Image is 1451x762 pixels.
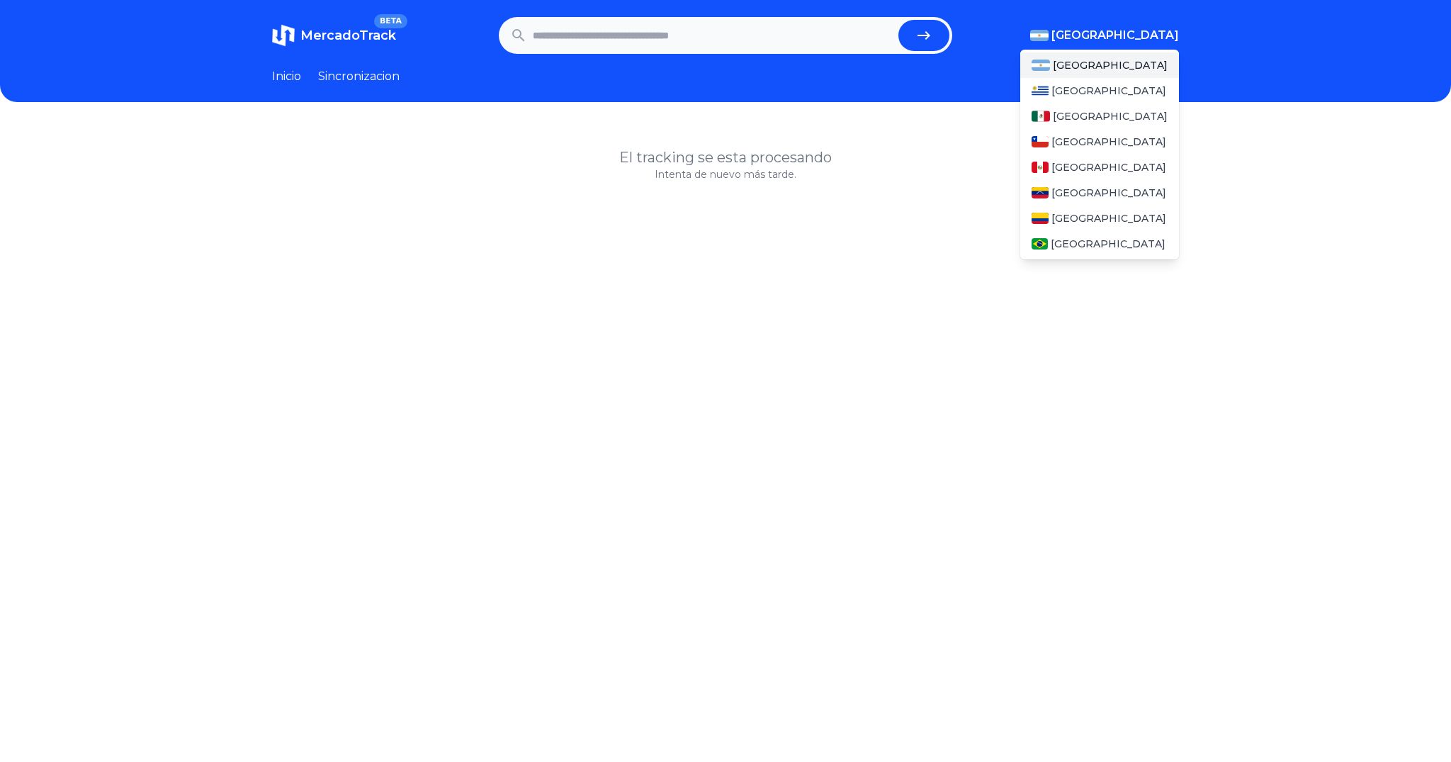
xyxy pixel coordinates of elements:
[1051,135,1166,149] span: [GEOGRAPHIC_DATA]
[1051,27,1179,44] span: [GEOGRAPHIC_DATA]
[1020,103,1179,129] a: Mexico[GEOGRAPHIC_DATA]
[1032,60,1050,71] img: Argentina
[1032,136,1049,147] img: Chile
[272,167,1179,181] p: Intenta de nuevo más tarde.
[300,28,396,43] span: MercadoTrack
[1053,109,1168,123] span: [GEOGRAPHIC_DATA]
[272,147,1179,167] h1: El tracking se esta procesando
[1030,27,1179,44] button: [GEOGRAPHIC_DATA]
[1032,187,1049,198] img: Venezuela
[1053,58,1168,72] span: [GEOGRAPHIC_DATA]
[272,24,396,47] a: MercadoTrackBETA
[1020,52,1179,78] a: Argentina[GEOGRAPHIC_DATA]
[1020,78,1179,103] a: Uruguay[GEOGRAPHIC_DATA]
[1020,155,1179,180] a: Peru[GEOGRAPHIC_DATA]
[1020,180,1179,206] a: Venezuela[GEOGRAPHIC_DATA]
[1032,85,1049,96] img: Uruguay
[1030,30,1049,41] img: Argentina
[272,68,301,85] a: Inicio
[1051,211,1166,225] span: [GEOGRAPHIC_DATA]
[1051,160,1166,174] span: [GEOGRAPHIC_DATA]
[1020,129,1179,155] a: Chile[GEOGRAPHIC_DATA]
[1032,111,1050,122] img: Mexico
[272,24,295,47] img: MercadoTrack
[318,68,400,85] a: Sincronizacion
[1051,237,1165,251] span: [GEOGRAPHIC_DATA]
[1032,238,1048,250] img: Brasil
[1051,186,1166,200] span: [GEOGRAPHIC_DATA]
[1032,162,1049,173] img: Peru
[1020,206,1179,231] a: Colombia[GEOGRAPHIC_DATA]
[374,14,407,28] span: BETA
[1051,84,1166,98] span: [GEOGRAPHIC_DATA]
[1032,213,1049,224] img: Colombia
[1020,231,1179,257] a: Brasil[GEOGRAPHIC_DATA]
